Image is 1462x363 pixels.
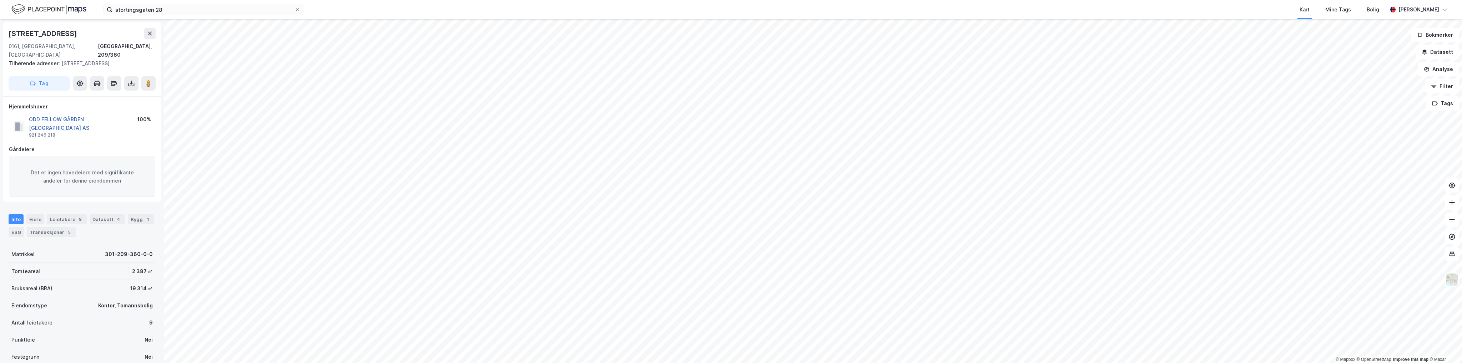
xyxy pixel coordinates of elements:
div: 19 314 ㎡ [130,284,153,293]
input: Søk på adresse, matrikkel, gårdeiere, leietakere eller personer [112,4,294,15]
div: Eiere [26,214,44,224]
button: Bokmerker [1411,28,1459,42]
div: Nei [145,353,153,361]
div: Bygg [128,214,154,224]
div: Kart [1300,5,1310,14]
div: Kontrollprogram for chat [1426,329,1462,363]
div: Gårdeiere [9,145,155,154]
div: Datasett [90,214,125,224]
div: 1 [144,216,151,223]
button: Tags [1426,96,1459,111]
div: Bruksareal (BRA) [11,284,52,293]
div: Bolig [1367,5,1379,14]
div: [PERSON_NAME] [1398,5,1439,14]
div: 921 246 218 [29,132,55,138]
div: Kontor, Tomannsbolig [98,301,153,310]
div: Transaksjoner [27,227,76,237]
iframe: Chat Widget [1426,329,1462,363]
div: Det er ingen hovedeiere med signifikante andeler for denne eiendommen [9,157,155,197]
span: Tilhørende adresser: [9,60,61,66]
img: logo.f888ab2527a4732fd821a326f86c7f29.svg [11,3,86,16]
div: Punktleie [11,336,35,344]
div: Hjemmelshaver [9,102,155,111]
div: 4 [115,216,122,223]
button: Datasett [1416,45,1459,59]
div: Mine Tags [1325,5,1351,14]
button: Analyse [1418,62,1459,76]
div: Tomteareal [11,267,40,276]
div: Leietakere [47,214,87,224]
div: Info [9,214,24,224]
div: ESG [9,227,24,237]
div: Eiendomstype [11,301,47,310]
a: OpenStreetMap [1357,357,1391,362]
div: Festegrunn [11,353,39,361]
div: [GEOGRAPHIC_DATA], 209/360 [98,42,156,59]
div: [STREET_ADDRESS] [9,28,79,39]
div: 9 [77,216,84,223]
div: Antall leietakere [11,318,52,327]
div: 100% [137,115,151,124]
div: Matrikkel [11,250,35,259]
div: 2 387 ㎡ [132,267,153,276]
button: Filter [1425,79,1459,93]
div: 9 [149,318,153,327]
a: Mapbox [1336,357,1355,362]
div: 0161, [GEOGRAPHIC_DATA], [GEOGRAPHIC_DATA] [9,42,98,59]
a: Improve this map [1393,357,1428,362]
div: [STREET_ADDRESS] [9,59,150,68]
img: Z [1445,273,1459,286]
div: 301-209-360-0-0 [105,250,153,259]
button: Tag [9,76,70,91]
div: Nei [145,336,153,344]
div: 5 [66,229,73,236]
